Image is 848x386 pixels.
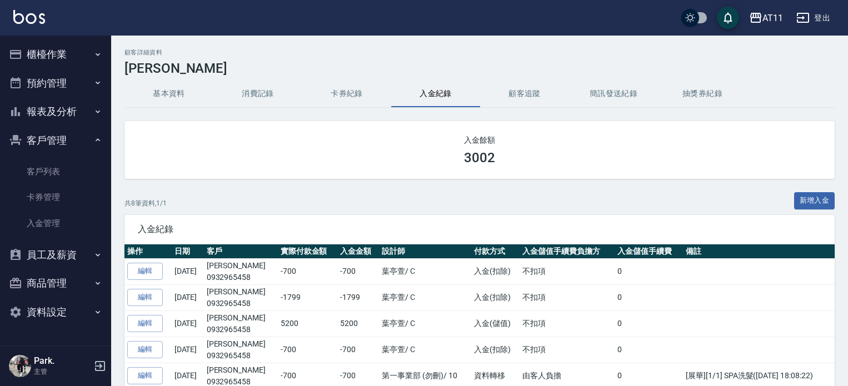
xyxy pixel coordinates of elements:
button: 登出 [792,8,835,28]
th: 入金儲值手續費 [615,244,683,259]
td: 葉亭萱 / C [379,284,471,310]
td: -700 [337,337,379,363]
a: 入金管理 [4,210,107,236]
th: 實際付款金額 [278,244,337,259]
td: [DATE] [172,284,204,310]
td: 葉亭萱 / C [379,258,471,284]
a: 卡券管理 [4,184,107,210]
td: 入金(扣除) [471,258,520,284]
td: [PERSON_NAME] [204,337,278,363]
td: 入金(儲值) [471,310,520,337]
td: [DATE] [172,310,204,337]
td: [PERSON_NAME] [204,310,278,337]
td: [PERSON_NAME] [204,258,278,284]
td: -700 [337,258,379,284]
img: Logo [13,10,45,24]
th: 入金儲值手續費負擔方 [520,244,615,259]
p: 主管 [34,367,91,377]
th: 客戶 [204,244,278,259]
button: 卡券紀錄 [302,81,391,107]
td: 入金(扣除) [471,284,520,310]
button: 報表及分析 [4,97,107,126]
button: 商品管理 [4,269,107,298]
td: 0 [615,258,683,284]
button: 預約管理 [4,69,107,98]
button: 消費記錄 [213,81,302,107]
button: 客戶管理 [4,126,107,155]
td: 不扣項 [520,258,615,284]
h2: 入金餘額 [138,134,821,146]
a: 客戶列表 [4,159,107,184]
th: 備註 [683,244,835,259]
span: 入金紀錄 [138,224,821,235]
img: Person [9,355,31,377]
p: 共 8 筆資料, 1 / 1 [124,198,167,208]
td: 不扣項 [520,284,615,310]
td: 不扣項 [520,337,615,363]
button: save [717,7,739,29]
td: 5200 [337,310,379,337]
button: 基本資料 [124,81,213,107]
button: 櫃檯作業 [4,40,107,69]
h3: [PERSON_NAME] [124,61,835,76]
th: 操作 [124,244,172,259]
p: 0932965458 [207,298,275,309]
h5: Park. [34,355,91,367]
td: [DATE] [172,337,204,363]
h2: 顧客詳細資料 [124,49,835,56]
button: 簡訊發送紀錄 [569,81,658,107]
button: 顧客追蹤 [480,81,569,107]
p: 0932965458 [207,272,275,283]
td: 葉亭萱 / C [379,337,471,363]
td: 葉亭萱 / C [379,310,471,337]
td: -1799 [278,284,337,310]
td: 0 [615,284,683,310]
td: -700 [278,337,337,363]
td: -1799 [337,284,379,310]
a: 編輯 [127,289,163,306]
div: AT11 [762,11,783,25]
td: 入金(扣除) [471,337,520,363]
td: 0 [615,337,683,363]
a: 編輯 [127,315,163,332]
td: 5200 [278,310,337,337]
td: 0 [615,310,683,337]
th: 日期 [172,244,204,259]
td: [DATE] [172,258,204,284]
td: [PERSON_NAME] [204,284,278,310]
button: 入金紀錄 [391,81,480,107]
button: 新增入金 [794,192,835,209]
a: 編輯 [127,367,163,384]
th: 付款方式 [471,244,520,259]
a: 編輯 [127,341,163,358]
button: 資料設定 [4,298,107,327]
td: -700 [278,258,337,284]
p: 0932965458 [207,350,275,362]
h3: 3002 [464,150,495,166]
th: 設計師 [379,244,471,259]
p: 0932965458 [207,324,275,335]
a: 編輯 [127,263,163,280]
button: 抽獎券紀錄 [658,81,747,107]
td: 不扣項 [520,310,615,337]
button: 員工及薪資 [4,240,107,269]
th: 入金金額 [337,244,379,259]
button: AT11 [745,7,787,29]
